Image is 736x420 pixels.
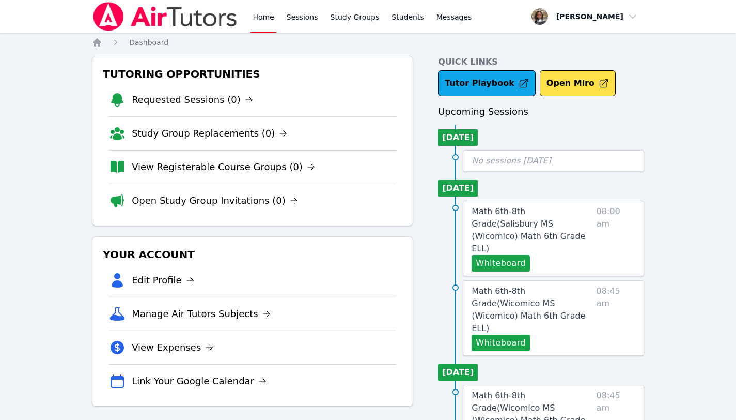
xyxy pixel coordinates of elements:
[597,285,635,351] span: 08:45 am
[438,104,644,119] h3: Upcoming Sessions
[132,273,194,288] a: Edit Profile
[438,129,478,146] li: [DATE]
[472,286,585,333] span: Math 6th-8th Grade ( Wicomico MS (Wicomico) Math 6th Grade ELL )
[472,206,585,253] span: Math 6th-8th Grade ( Salisbury MS (Wicomico) Math 6th Grade ELL )
[92,37,644,48] nav: Breadcrumb
[438,70,536,96] a: Tutor Playbook
[101,245,404,264] h3: Your Account
[129,37,168,48] a: Dashboard
[472,285,592,335] a: Math 6th-8th Grade(Wicomico MS (Wicomico) Math 6th Grade ELL)
[132,126,287,141] a: Study Group Replacements (0)
[132,340,213,355] a: View Expenses
[132,193,298,208] a: Open Study Group Invitations (0)
[472,156,551,166] span: No sessions [DATE]
[472,335,530,351] button: Whiteboard
[132,374,267,388] a: Link Your Google Calendar
[438,180,478,197] li: [DATE]
[472,205,592,255] a: Math 6th-8th Grade(Salisbury MS (Wicomico) Math 6th Grade ELL)
[129,38,168,47] span: Dashboard
[132,160,315,174] a: View Registerable Course Groups (0)
[438,56,644,68] h4: Quick Links
[597,205,635,272] span: 08:00 am
[101,65,404,83] h3: Tutoring Opportunities
[540,70,616,96] button: Open Miro
[92,2,238,31] img: Air Tutors
[438,364,478,381] li: [DATE]
[472,255,530,272] button: Whiteboard
[436,12,472,22] span: Messages
[132,93,253,107] a: Requested Sessions (0)
[132,307,271,321] a: Manage Air Tutors Subjects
